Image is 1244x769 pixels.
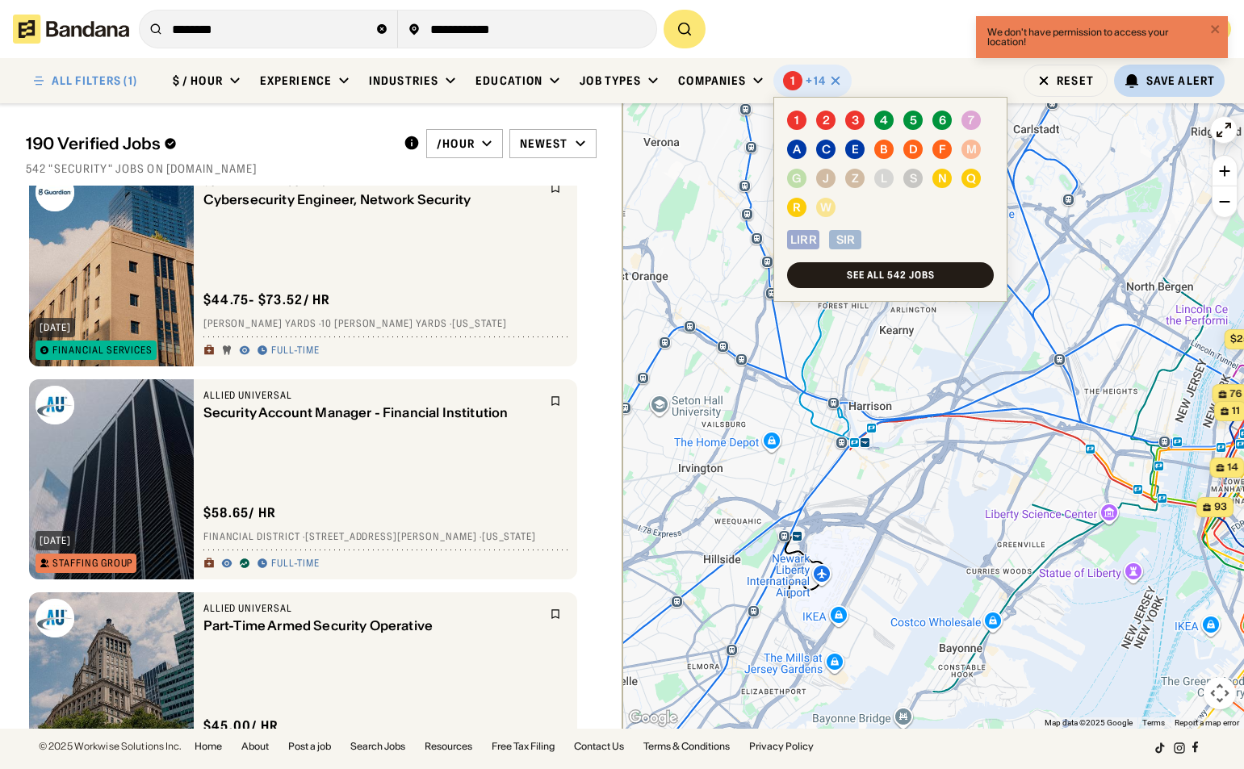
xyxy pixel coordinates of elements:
[40,323,71,332] div: [DATE]
[195,742,222,751] a: Home
[806,73,825,88] div: +14
[26,134,391,153] div: 190 Verified Jobs
[678,73,746,88] div: Companies
[1227,461,1238,474] span: 14
[26,161,597,176] div: 542 "security" jobs on [DOMAIN_NAME]
[793,143,801,157] div: A
[580,73,641,88] div: Job Types
[794,114,799,127] div: 1
[203,318,568,331] div: [PERSON_NAME] Yards · 10 [PERSON_NAME] Yards · [US_STATE]
[36,599,74,637] img: Allied Universal logo
[241,742,269,751] a: About
[1210,23,1221,38] button: close
[939,114,946,127] div: 6
[203,405,540,420] div: Security Account Manager - Financial Institution
[938,172,947,186] div: N
[520,136,568,151] div: Newest
[880,143,888,157] div: B
[437,136,475,151] div: /hour
[852,143,859,157] div: E
[1057,75,1094,86] div: Reset
[910,172,917,186] div: S
[836,233,855,247] div: SIR
[823,172,829,186] div: J
[203,717,279,734] div: $ 45.00 / hr
[52,75,137,86] div: ALL FILTERS (1)
[492,742,555,751] a: Free Tax Filing
[792,172,802,186] div: G
[203,602,540,615] div: Allied Universal
[881,172,887,186] div: L
[203,389,540,402] div: Allied Universal
[350,742,405,751] a: Search Jobs
[1229,387,1242,401] span: 76
[52,345,153,355] div: Financial Services
[40,536,71,545] div: [DATE]
[847,270,934,280] div: See all 542 jobs
[749,742,814,751] a: Privacy Policy
[939,143,945,157] div: F
[13,15,129,44] img: Bandana logotype
[822,143,831,157] div: C
[288,742,331,751] a: Post a job
[36,173,74,211] img: Guardian Life Insurance logo
[968,114,974,127] div: 7
[369,73,438,88] div: Industries
[793,201,801,215] div: R
[39,742,182,751] div: © 2025 Workwise Solutions Inc.
[790,74,795,88] div: 1
[260,73,332,88] div: Experience
[987,27,1205,47] div: We don't have permission to access your location!
[852,172,859,186] div: Z
[1214,500,1227,514] span: 93
[790,233,817,247] div: LIRR
[880,114,888,127] div: 4
[909,143,918,157] div: D
[910,114,917,127] div: 5
[643,742,730,751] a: Terms & Conditions
[966,143,977,157] div: M
[1142,718,1165,727] a: Terms (opens in new tab)
[1204,677,1236,709] button: Map camera controls
[203,504,277,521] div: $ 58.65 / hr
[26,186,597,729] div: grid
[203,192,540,207] div: Cybersecurity Engineer, Network Security
[173,73,223,88] div: $ / hour
[1045,718,1133,727] span: Map data ©2025 Google
[271,345,320,357] div: Full-time
[626,708,680,729] a: Open this area in Google Maps (opens a new window)
[425,742,472,751] a: Resources
[574,742,624,751] a: Contact Us
[203,531,568,544] div: Financial District · [STREET_ADDRESS][PERSON_NAME] · [US_STATE]
[823,114,830,127] div: 2
[203,618,540,633] div: Part-Time Armed Security Operative
[271,558,320,570] div: Full-time
[966,172,976,186] div: Q
[52,558,132,568] div: Staffing Group
[475,73,542,88] div: Education
[36,386,74,424] img: Allied Universal logo
[626,708,680,729] img: Google
[852,114,859,127] div: 3
[1146,73,1215,88] div: Save Alert
[820,201,831,215] div: W
[203,291,331,308] div: $ 44.75 - $73.52 / hr
[1232,404,1240,418] span: 11
[1175,718,1239,727] a: Report a map error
